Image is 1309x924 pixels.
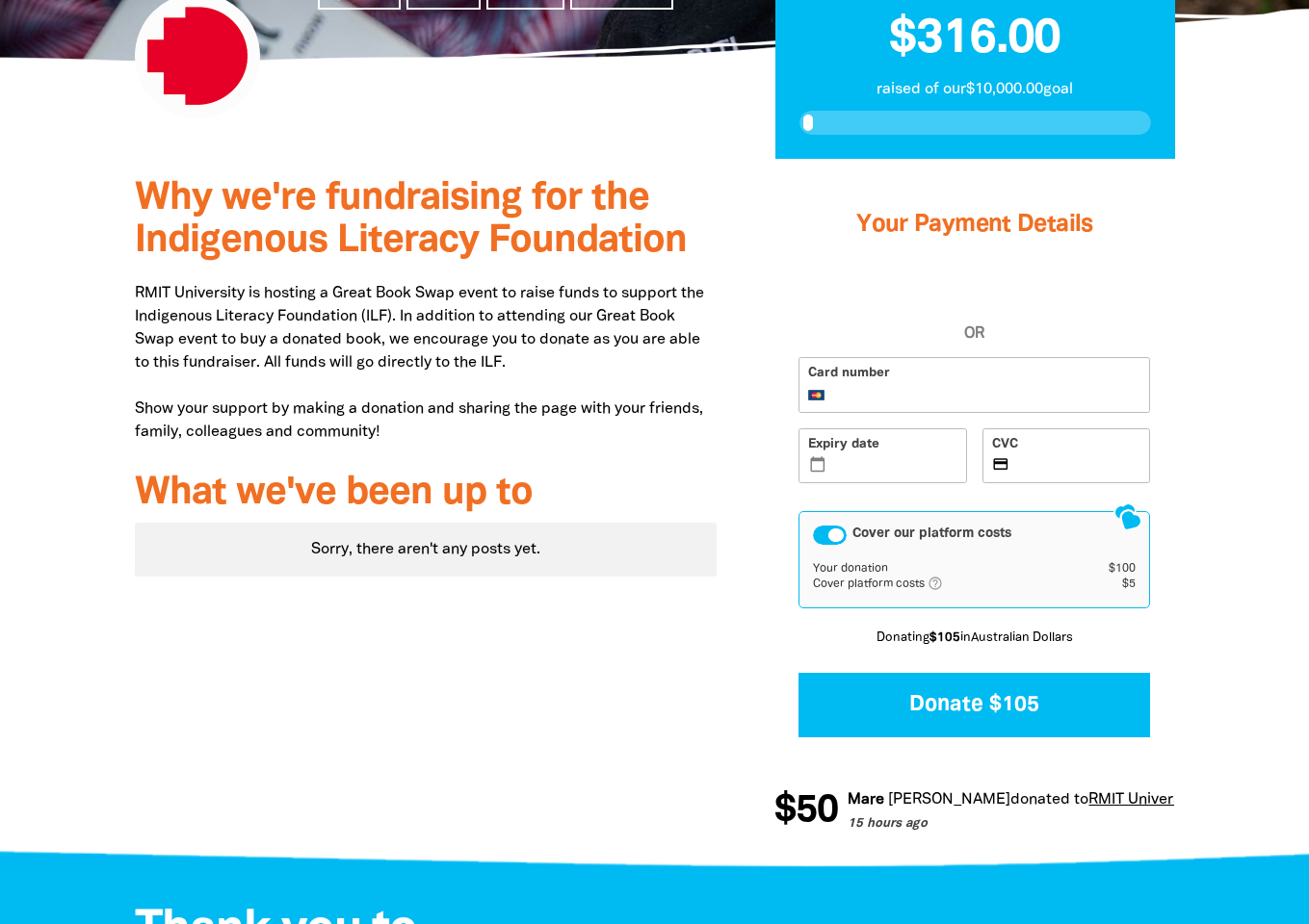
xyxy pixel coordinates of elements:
button: Donate $105 [798,673,1150,737]
span: $316.00 [889,17,1060,62]
iframe: Secure expiration date input frame [830,458,957,475]
i: calendar_today [809,456,827,474]
td: Cover platform costs [813,576,1081,593]
iframe: PayPal-paypal [798,279,1150,322]
iframe: Secure card number input frame [830,387,1140,403]
button: Cover our platform costs [813,526,847,545]
p: Donating in Australian Dollars [798,629,1150,649]
td: Your donation [813,561,1081,577]
span: $50 [774,792,838,831]
p: raised of our $10,000.00 goal [799,78,1151,101]
i: credit_card [992,456,1010,474]
div: Sorry, there aren't any posts yet. [135,523,718,577]
div: Donation stream [774,781,1174,842]
em: [PERSON_NAME] [888,793,1010,807]
iframe: Secure CVC input frame [1014,458,1141,475]
b: $105 [929,632,960,644]
div: Paginated content [135,523,718,577]
h3: Your Payment Details [798,187,1150,264]
span: donated to [1010,793,1088,807]
i: help_outlined [928,576,958,591]
img: MasterCard [808,390,825,400]
span: OR [798,322,1150,346]
h3: What we've been up to [135,473,718,515]
em: Mare [848,793,884,807]
td: $100 [1082,561,1137,577]
td: $5 [1082,576,1137,593]
span: Why we're fundraising for the Indigenous Literacy Foundation [135,181,687,259]
p: RMIT University is hosting a Great Book Swap event to raise funds to support the Indigenous Liter... [135,282,718,444]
